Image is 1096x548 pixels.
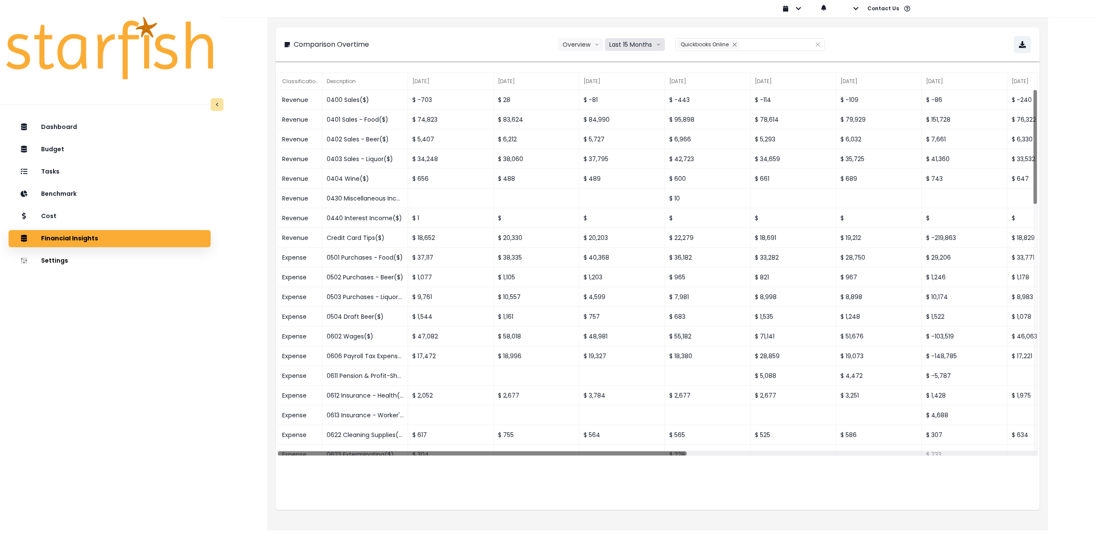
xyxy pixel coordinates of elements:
[751,346,836,366] div: $ 28,859
[751,287,836,307] div: $ 8,998
[751,73,836,90] div: [DATE]
[751,366,836,386] div: $ 5,088
[665,287,751,307] div: $ 7,981
[751,110,836,129] div: $ 78,614
[922,169,1007,189] div: $ 743
[9,208,211,225] button: Cost
[579,129,665,149] div: $ 5,727
[408,307,494,326] div: $ 1,544
[278,189,322,208] div: Revenue
[9,252,211,270] button: Settings
[922,346,1007,366] div: $ -148,785
[1007,208,1093,228] div: $
[579,425,665,445] div: $ 564
[579,248,665,267] div: $ 40,368
[836,346,922,366] div: $ 19,073
[665,73,751,90] div: [DATE]
[494,129,579,149] div: $ 6,212
[730,40,739,49] button: Remove
[836,425,922,445] div: $ 586
[41,168,60,175] p: Tasks
[579,267,665,287] div: $ 1,203
[41,146,64,153] p: Budget
[322,228,408,248] div: Credit Card Tips($)
[9,163,211,180] button: Tasks
[815,42,820,47] svg: close
[1007,110,1093,129] div: $ 76,322
[278,405,322,425] div: Expense
[1007,169,1093,189] div: $ 647
[322,425,408,445] div: 0622 Cleaning Supplies($)
[922,287,1007,307] div: $ 10,174
[665,248,751,267] div: $ 36,182
[665,228,751,248] div: $ 22,279
[41,190,77,198] p: Benchmark
[322,169,408,189] div: 0404 Wine($)
[751,90,836,110] div: $ -114
[322,267,408,287] div: 0502 Purchases - Beer($)
[322,326,408,346] div: 0602 Wages($)
[922,425,1007,445] div: $ 307
[922,149,1007,169] div: $ 41,360
[836,267,922,287] div: $ 967
[922,445,1007,464] div: $ 233
[408,248,494,267] div: $ 37,117
[922,208,1007,228] div: $
[665,267,751,287] div: $ 965
[9,230,211,247] button: Financial Insights
[595,40,599,49] svg: arrow down line
[278,110,322,129] div: Revenue
[408,73,494,90] div: [DATE]
[322,405,408,425] div: 0613 Insurance - Worker's Comp.($)
[922,386,1007,405] div: $ 1,428
[836,366,922,386] div: $ 4,472
[278,326,322,346] div: Expense
[836,307,922,326] div: $ 1,248
[836,228,922,248] div: $ 19,212
[494,346,579,366] div: $ 18,996
[1007,129,1093,149] div: $ 6,330
[322,386,408,405] div: 0612 Insurance - Health($)
[922,73,1007,90] div: [DATE]
[278,248,322,267] div: Expense
[9,141,211,158] button: Budget
[751,248,836,267] div: $ 33,282
[1007,228,1093,248] div: $ 18,829
[408,110,494,129] div: $ 74,823
[1007,267,1093,287] div: $ 1,178
[1007,425,1093,445] div: $ 634
[278,90,322,110] div: Revenue
[322,307,408,326] div: 0504 Draft Beer($)
[836,129,922,149] div: $ 6,032
[836,208,922,228] div: $
[836,90,922,110] div: $ -109
[322,149,408,169] div: 0403 Sales - Liquor($)
[1007,346,1093,366] div: $ 17,221
[322,366,408,386] div: 0611 Pension & Profit-Sharing Plan($)
[322,73,408,90] div: Description
[665,90,751,110] div: $ -443
[408,169,494,189] div: $ 656
[322,346,408,366] div: 0606 Payroll Tax Expenses($)
[836,248,922,267] div: $ 28,750
[1007,149,1093,169] div: $ 33,532
[278,366,322,386] div: Expense
[408,287,494,307] div: $ 9,761
[278,307,322,326] div: Expense
[278,386,322,405] div: Expense
[408,425,494,445] div: $ 617
[665,425,751,445] div: $ 565
[1007,386,1093,405] div: $ 1,975
[665,169,751,189] div: $ 600
[922,129,1007,149] div: $ 7,661
[322,248,408,267] div: 0501 Purchases - Food($)
[751,228,836,248] div: $ 18,691
[751,267,836,287] div: $ 821
[922,110,1007,129] div: $ 151,728
[1007,326,1093,346] div: $ 46,063
[408,386,494,405] div: $ 2,052
[665,189,751,208] div: $ 10
[41,213,57,220] p: Cost
[408,326,494,346] div: $ 47,082
[579,307,665,326] div: $ 757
